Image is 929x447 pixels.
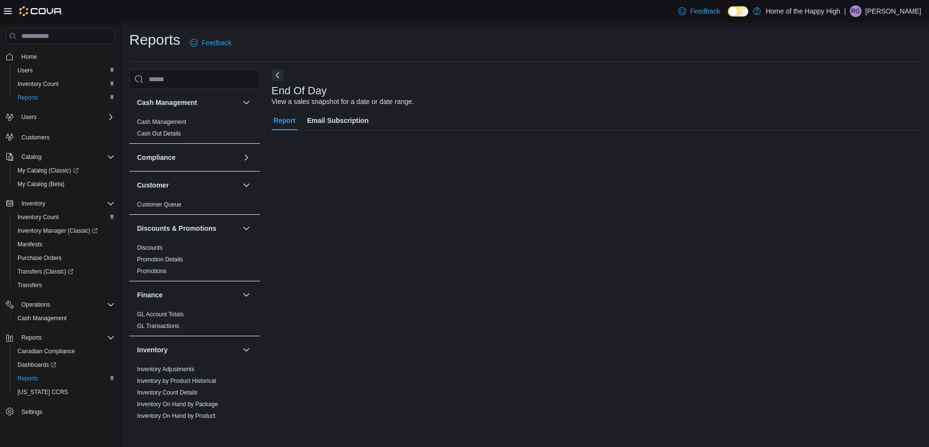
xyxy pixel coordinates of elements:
[865,5,921,17] p: [PERSON_NAME]
[674,1,723,21] a: Feedback
[137,256,183,263] a: Promotion Details
[137,118,186,126] span: Cash Management
[137,400,218,408] span: Inventory On Hand by Package
[14,373,42,384] a: Reports
[17,180,65,188] span: My Catalog (Beta)
[272,69,283,81] button: Next
[850,5,861,17] div: Renee Grexton
[10,344,119,358] button: Canadian Compliance
[137,130,181,137] a: Cash Out Details
[17,198,49,209] button: Inventory
[21,200,45,207] span: Inventory
[10,372,119,385] button: Reports
[137,201,181,208] a: Customer Queue
[14,345,115,357] span: Canadian Compliance
[21,153,41,161] span: Catalog
[14,225,115,237] span: Inventory Manager (Classic)
[137,310,184,318] span: GL Account Totals
[14,279,115,291] span: Transfers
[766,5,840,17] p: Home of the Happy High
[21,113,36,121] span: Users
[137,244,163,252] span: Discounts
[10,251,119,265] button: Purchase Orders
[241,97,252,108] button: Cash Management
[14,345,79,357] a: Canadian Compliance
[17,332,115,344] span: Reports
[2,405,119,419] button: Settings
[17,132,53,143] a: Customers
[137,322,179,330] span: GL Transactions
[137,345,239,355] button: Inventory
[137,413,215,419] a: Inventory On Hand by Product
[129,309,260,336] div: Finance
[17,67,33,74] span: Users
[137,119,186,125] a: Cash Management
[17,241,42,248] span: Manifests
[14,359,60,371] a: Dashboards
[137,389,198,396] span: Inventory Count Details
[10,210,119,224] button: Inventory Count
[14,312,115,324] span: Cash Management
[17,347,75,355] span: Canadian Compliance
[137,223,216,233] h3: Discounts & Promotions
[137,366,194,373] a: Inventory Adjustments
[17,361,56,369] span: Dashboards
[17,227,98,235] span: Inventory Manager (Classic)
[137,267,167,275] span: Promotions
[21,53,37,61] span: Home
[10,164,119,177] a: My Catalog (Classic)
[17,151,115,163] span: Catalog
[17,332,46,344] button: Reports
[17,314,67,322] span: Cash Management
[14,78,115,90] span: Inventory Count
[17,213,59,221] span: Inventory Count
[14,92,115,103] span: Reports
[129,30,180,50] h1: Reports
[17,406,46,418] a: Settings
[17,167,79,174] span: My Catalog (Classic)
[14,178,115,190] span: My Catalog (Beta)
[272,85,327,97] h3: End Of Day
[274,111,295,130] span: Report
[10,77,119,91] button: Inventory Count
[17,388,68,396] span: [US_STATE] CCRS
[10,177,119,191] button: My Catalog (Beta)
[14,165,83,176] a: My Catalog (Classic)
[14,373,115,384] span: Reports
[728,6,748,17] input: Dark Mode
[137,323,179,329] a: GL Transactions
[2,110,119,124] button: Users
[17,299,54,310] button: Operations
[14,178,69,190] a: My Catalog (Beta)
[202,38,231,48] span: Feedback
[2,130,119,144] button: Customers
[17,254,62,262] span: Purchase Orders
[14,252,115,264] span: Purchase Orders
[137,290,163,300] h3: Finance
[14,252,66,264] a: Purchase Orders
[14,165,115,176] span: My Catalog (Classic)
[14,239,46,250] a: Manifests
[17,131,115,143] span: Customers
[186,33,235,52] a: Feedback
[10,265,119,278] a: Transfers (Classic)
[2,331,119,344] button: Reports
[137,365,194,373] span: Inventory Adjustments
[2,150,119,164] button: Catalog
[137,377,216,385] span: Inventory by Product Historical
[14,225,102,237] a: Inventory Manager (Classic)
[2,298,119,311] button: Operations
[14,359,115,371] span: Dashboards
[137,223,239,233] button: Discounts & Promotions
[14,65,36,76] a: Users
[17,94,38,102] span: Reports
[21,134,50,141] span: Customers
[137,311,184,318] a: GL Account Totals
[14,211,115,223] span: Inventory Count
[17,111,40,123] button: Users
[17,299,115,310] span: Operations
[14,312,70,324] a: Cash Management
[10,311,119,325] button: Cash Management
